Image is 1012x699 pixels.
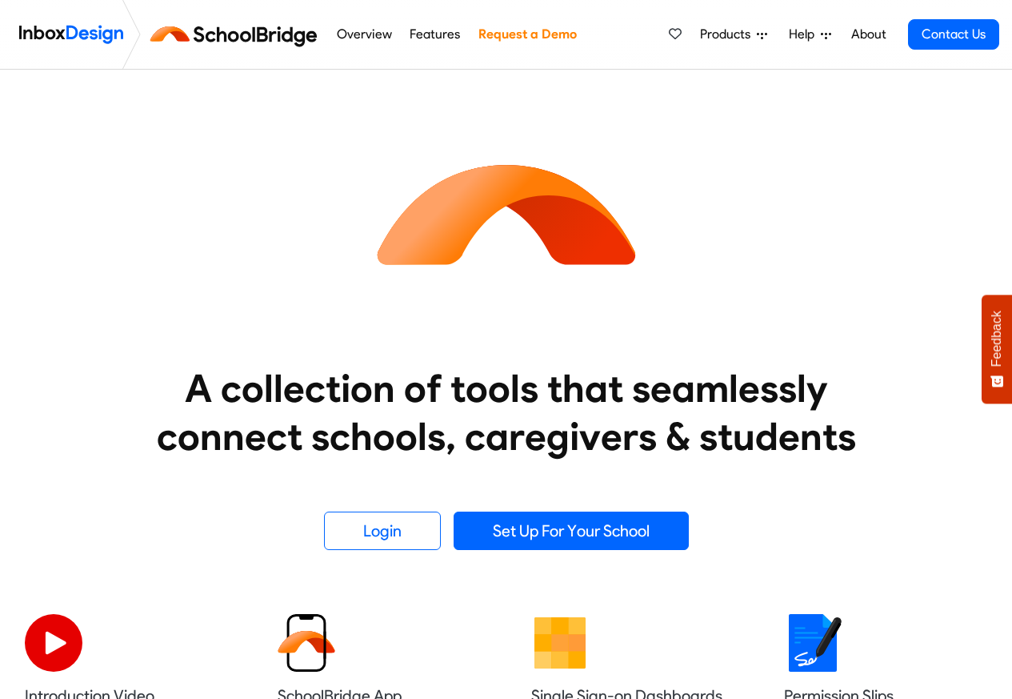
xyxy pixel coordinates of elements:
span: Products [700,25,757,44]
a: Overview [332,18,396,50]
a: Features [406,18,465,50]
a: Request a Demo [474,18,581,50]
img: 2022_01_18_icon_signature.svg [784,614,842,672]
img: 2022_07_11_icon_video_playback.svg [25,614,82,672]
a: Login [324,512,441,550]
img: 2022_01_13_icon_grid.svg [531,614,589,672]
img: 2022_01_13_icon_sb_app.svg [278,614,335,672]
img: schoolbridge logo [147,15,327,54]
a: Contact Us [908,19,999,50]
a: Products [694,18,774,50]
button: Feedback - Show survey [982,295,1012,404]
img: icon_schoolbridge.svg [362,70,650,358]
a: About [846,18,890,50]
a: Set Up For Your School [454,512,689,550]
a: Help [782,18,838,50]
span: Feedback [990,311,1004,367]
heading: A collection of tools that seamlessly connect schools, caregivers & students [126,364,886,460]
span: Help [789,25,821,44]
